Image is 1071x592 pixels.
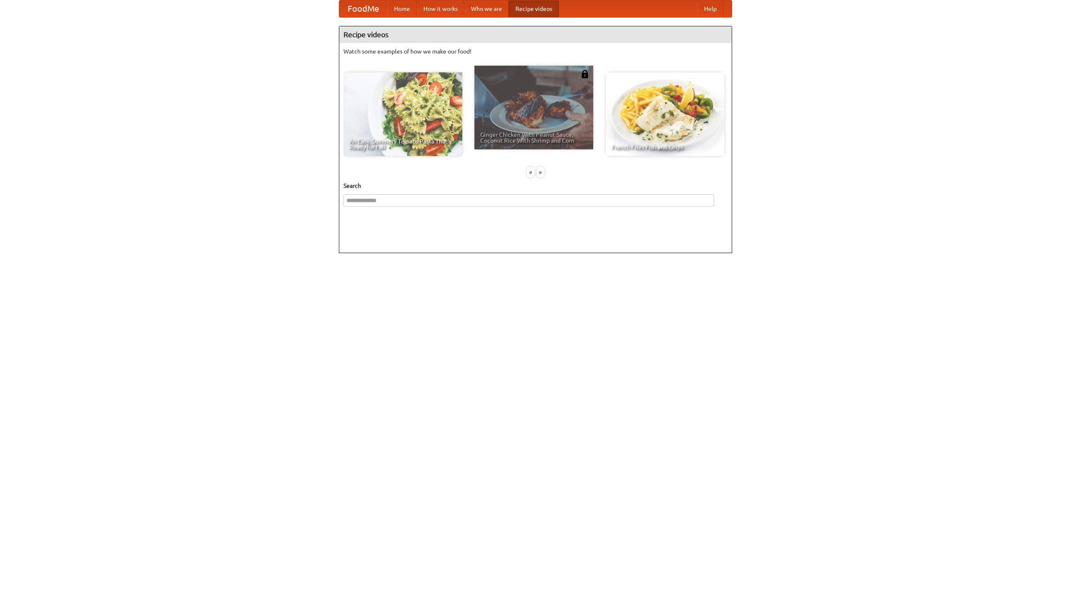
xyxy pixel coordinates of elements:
[606,72,725,156] a: French Fries Fish and Chips
[697,0,723,17] a: Help
[537,167,544,177] div: »
[417,0,464,17] a: How it works
[527,167,534,177] div: «
[612,144,719,150] span: French Fries Fish and Chips
[349,138,456,150] span: An Easy, Summery Tomato Pasta That's Ready for Fall
[343,72,462,156] a: An Easy, Summery Tomato Pasta That's Ready for Fall
[343,182,728,190] h5: Search
[339,0,387,17] a: FoodMe
[581,70,589,78] img: 483408.png
[387,0,417,17] a: Home
[509,0,559,17] a: Recipe videos
[343,47,728,56] p: Watch some examples of how we make our food!
[339,26,732,43] h4: Recipe videos
[464,0,509,17] a: Who we are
